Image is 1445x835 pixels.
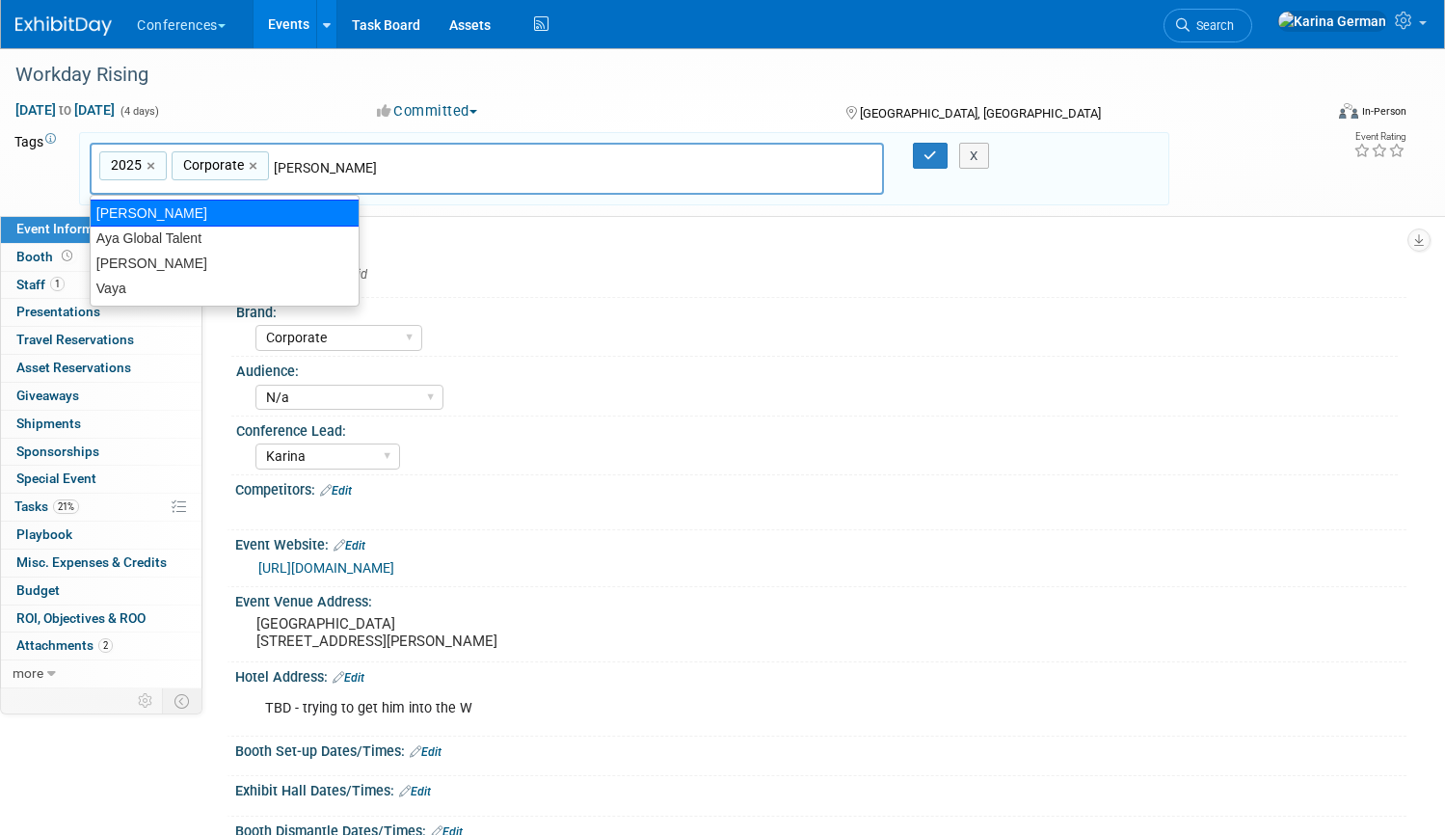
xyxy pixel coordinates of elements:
[16,582,60,598] span: Budget
[1353,132,1405,142] div: Event Rating
[1,633,201,660] a: Attachments2
[16,332,134,347] span: Travel Reservations
[236,357,1398,381] div: Audience:
[13,665,43,681] span: more
[1,411,201,438] a: Shipments
[334,539,365,552] a: Edit
[53,499,79,514] span: 21%
[58,249,76,263] span: Booth not reserved yet
[235,530,1406,555] div: Event Website:
[399,785,431,798] a: Edit
[1,606,201,633] a: ROI, Objectives & ROO
[274,158,544,177] input: Type tag and hit enter
[16,554,167,570] span: Misc. Expenses & Credits
[320,484,352,498] a: Edit
[16,444,99,459] span: Sponsorships
[1190,18,1234,33] span: Search
[147,155,159,177] a: ×
[1,550,201,577] a: Misc. Expenses & Credits
[1277,11,1387,32] img: Karina German
[235,475,1406,500] div: Competitors:
[91,276,359,301] div: Vaya
[1,355,201,382] a: Asset Reservations
[1,522,201,549] a: Playbook
[14,498,79,514] span: Tasks
[1,466,201,493] a: Special Event
[1,439,201,466] a: Sponsorships
[959,143,989,170] button: X
[333,671,364,685] a: Edit
[860,106,1101,121] span: [GEOGRAPHIC_DATA], [GEOGRAPHIC_DATA]
[235,237,1406,261] div: HubSpot ID:
[256,615,702,650] pre: [GEOGRAPHIC_DATA] [STREET_ADDRESS][PERSON_NAME]
[90,200,360,227] div: [PERSON_NAME]
[16,526,72,542] span: Playbook
[16,610,146,626] span: ROI, Objectives & ROO
[1339,103,1358,119] img: Format-Inperson.png
[1,327,201,354] a: Travel Reservations
[1361,104,1406,119] div: In-Person
[16,388,79,403] span: Giveaways
[235,662,1406,687] div: Hotel Address:
[1164,9,1252,42] a: Search
[50,277,65,291] span: 1
[14,132,62,206] td: Tags
[91,226,359,251] div: Aya Global Talent
[1,578,201,605] a: Budget
[16,416,81,431] span: Shipments
[16,249,76,264] span: Booth
[163,688,202,714] td: Toggle Event Tabs
[179,155,244,175] span: Corporate
[252,689,1182,728] div: TBD - trying to get him into the W
[16,277,65,292] span: Staff
[258,560,394,576] a: [URL][DOMAIN_NAME]
[235,587,1406,611] div: Event Venue Address:
[14,101,116,119] span: [DATE] [DATE]
[16,304,100,319] span: Presentations
[56,102,74,118] span: to
[410,745,442,759] a: Edit
[236,298,1398,322] div: Brand:
[235,737,1406,762] div: Booth Set-up Dates/Times:
[1,244,201,271] a: Booth
[16,360,131,375] span: Asset Reservations
[1,660,201,687] a: more
[370,101,485,121] button: Committed
[107,155,142,175] span: 2025
[1198,100,1406,129] div: Event Format
[1,272,201,299] a: Staff1
[119,105,159,118] span: (4 days)
[9,58,1288,93] div: Workday Rising
[1,494,201,521] a: Tasks21%
[98,638,113,653] span: 2
[249,155,261,177] a: ×
[15,16,112,36] img: ExhibitDay
[16,471,96,486] span: Special Event
[91,251,359,276] div: [PERSON_NAME]
[1,299,201,326] a: Presentations
[235,776,1406,801] div: Exhibit Hall Dates/Times:
[16,221,124,236] span: Event Information
[1,383,201,410] a: Giveaways
[129,688,163,714] td: Personalize Event Tab Strip
[1,216,201,243] a: Event Information
[236,417,1398,441] div: Conference Lead:
[16,637,113,653] span: Attachments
